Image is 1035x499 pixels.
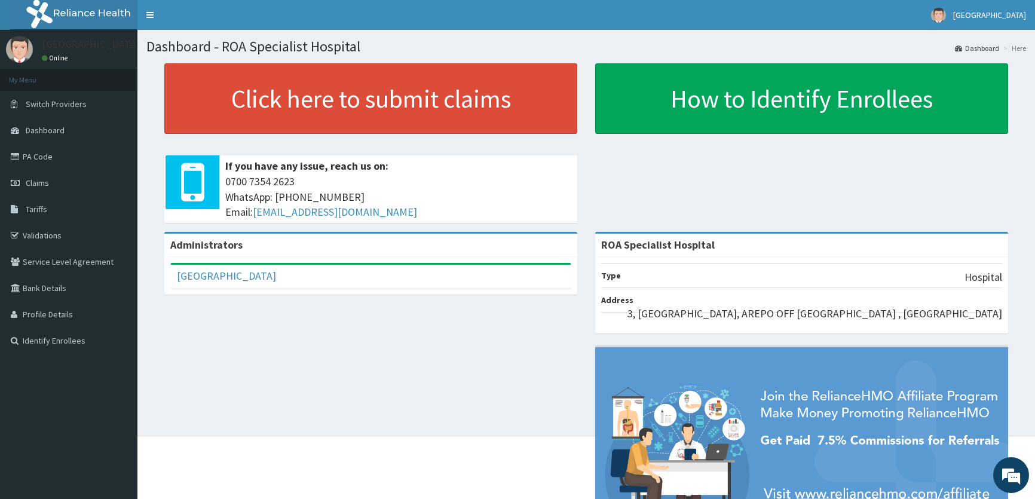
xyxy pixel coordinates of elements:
[955,43,999,53] a: Dashboard
[953,10,1026,20] span: [GEOGRAPHIC_DATA]
[225,159,388,173] b: If you have any issue, reach us on:
[164,63,577,134] a: Click here to submit claims
[177,269,276,283] a: [GEOGRAPHIC_DATA]
[601,295,633,305] b: Address
[26,177,49,188] span: Claims
[253,205,417,219] a: [EMAIL_ADDRESS][DOMAIN_NAME]
[26,204,47,215] span: Tariffs
[964,270,1002,285] p: Hospital
[26,125,65,136] span: Dashboard
[627,306,1002,322] p: 3, [GEOGRAPHIC_DATA], AREPO OFF [GEOGRAPHIC_DATA] , [GEOGRAPHIC_DATA]
[931,8,946,23] img: User Image
[26,99,87,109] span: Switch Providers
[1000,43,1026,53] li: Here
[146,39,1026,54] h1: Dashboard - ROA Specialist Hospital
[42,39,140,50] p: [GEOGRAPHIC_DATA]
[595,63,1008,134] a: How to Identify Enrollees
[170,238,243,252] b: Administrators
[42,54,71,62] a: Online
[6,36,33,63] img: User Image
[225,174,571,220] span: 0700 7354 2623 WhatsApp: [PHONE_NUMBER] Email:
[601,238,715,252] strong: ROA Specialist Hospital
[601,270,621,281] b: Type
